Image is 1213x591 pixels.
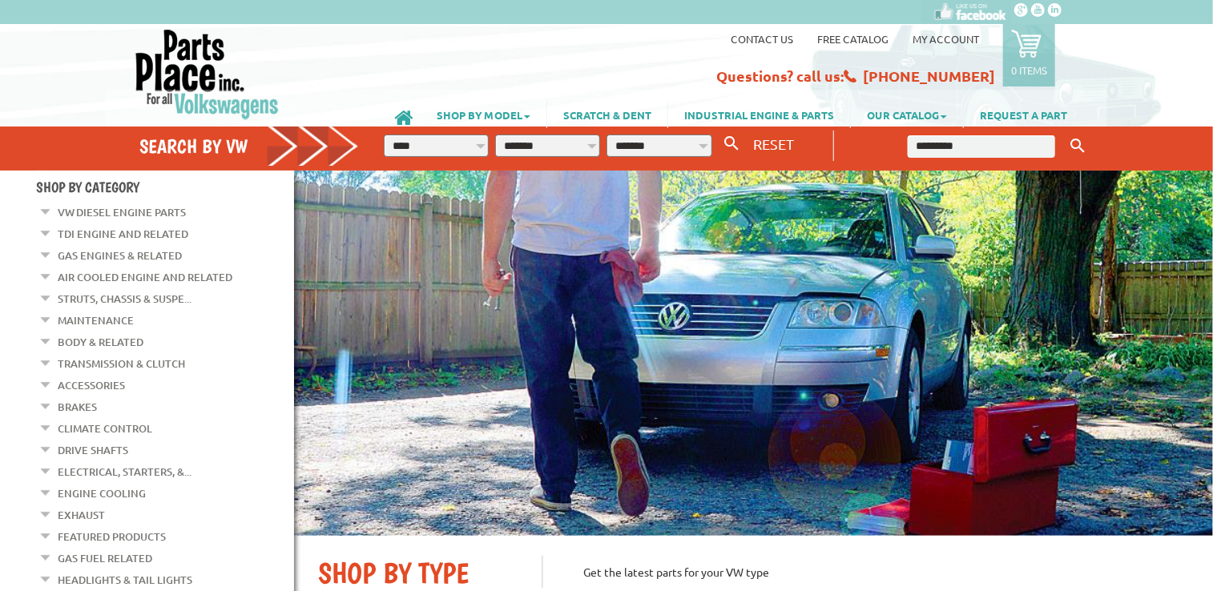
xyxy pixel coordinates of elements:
a: Free Catalog [817,32,889,46]
img: First slide [900x500] [294,171,1213,536]
a: Drive Shafts [58,440,128,460]
button: Keyword Search [1066,133,1090,159]
a: Struts, Chassis & Suspe... [58,288,191,309]
a: REQUEST A PART [964,101,1083,128]
a: Exhaust [58,505,105,525]
a: Transmission & Clutch [58,353,185,374]
a: Gas Engines & Related [58,245,182,266]
a: SCRATCH & DENT [547,101,667,128]
a: My Account [913,32,979,46]
a: Gas Fuel Related [58,548,152,569]
a: Maintenance [58,310,134,331]
h2: SHOP BY TYPE [318,556,518,590]
p: 0 items [1011,63,1047,77]
a: Climate Control [58,418,152,439]
a: Air Cooled Engine and Related [58,267,232,287]
a: SHOP BY MODEL [421,101,546,128]
a: Featured Products [58,526,166,547]
a: Body & Related [58,332,143,352]
span: RESET [753,135,794,152]
a: TDI Engine and Related [58,223,188,244]
button: Search By VW... [719,132,746,155]
a: VW Diesel Engine Parts [58,202,186,223]
h4: Search by VW [139,135,359,158]
a: OUR CATALOG [851,101,963,128]
p: Get the latest parts for your VW type [542,556,1189,588]
button: RESET [747,132,800,155]
h4: Shop By Category [36,179,294,195]
a: Electrical, Starters, &... [58,461,191,482]
a: Contact us [731,32,793,46]
a: Brakes [58,396,97,417]
a: Engine Cooling [58,483,146,504]
a: 0 items [1003,24,1055,86]
a: Accessories [58,375,125,396]
img: Parts Place Inc! [134,28,280,120]
a: INDUSTRIAL ENGINE & PARTS [668,101,850,128]
a: Headlights & Tail Lights [58,569,192,590]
